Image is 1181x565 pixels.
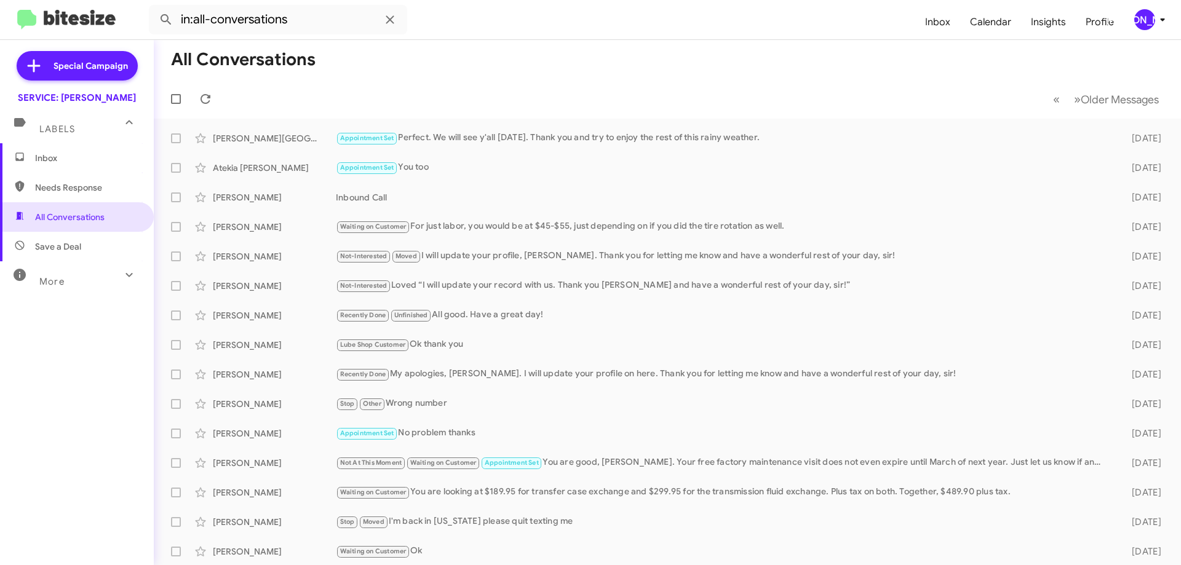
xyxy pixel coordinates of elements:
[340,311,386,319] span: Recently Done
[336,279,1112,293] div: Loved “I will update your record with us. Thank you [PERSON_NAME] and have a wonderful rest of yo...
[213,545,336,558] div: [PERSON_NAME]
[336,191,1112,203] div: Inbound Call
[1076,4,1124,40] a: Profile
[336,397,1112,411] div: Wrong number
[336,308,1112,322] div: All good. Have a great day!
[396,252,417,260] span: Moved
[336,544,1112,558] div: Ok
[1046,87,1067,112] button: Previous
[340,164,394,172] span: Appointment Set
[213,516,336,528] div: [PERSON_NAME]
[171,50,316,69] h1: All Conversations
[213,398,336,410] div: [PERSON_NAME]
[340,341,406,349] span: Lube Shop Customer
[1124,9,1167,30] button: [PERSON_NAME]
[340,223,407,231] span: Waiting on Customer
[54,60,128,72] span: Special Campaign
[340,400,355,408] span: Stop
[1074,92,1081,107] span: »
[340,370,386,378] span: Recently Done
[915,4,960,40] a: Inbox
[336,515,1112,529] div: I'm back in [US_STATE] please quit texting me
[1112,221,1171,233] div: [DATE]
[149,5,407,34] input: Search
[35,211,105,223] span: All Conversations
[340,459,402,467] span: Not At This Moment
[1112,368,1171,381] div: [DATE]
[213,368,336,381] div: [PERSON_NAME]
[340,252,388,260] span: Not-Interested
[336,338,1112,352] div: Ok thank you
[1112,516,1171,528] div: [DATE]
[213,457,336,469] div: [PERSON_NAME]
[213,250,336,263] div: [PERSON_NAME]
[213,280,336,292] div: [PERSON_NAME]
[1112,457,1171,469] div: [DATE]
[1112,486,1171,499] div: [DATE]
[340,518,355,526] span: Stop
[213,132,336,144] div: [PERSON_NAME][GEOGRAPHIC_DATA]
[1112,162,1171,174] div: [DATE]
[1112,398,1171,410] div: [DATE]
[35,152,140,164] span: Inbox
[35,181,140,194] span: Needs Response
[213,221,336,233] div: [PERSON_NAME]
[213,191,336,203] div: [PERSON_NAME]
[1046,87,1166,112] nav: Page navigation example
[363,518,384,526] span: Moved
[1021,4,1076,40] a: Insights
[336,426,1112,440] div: No problem thanks
[1112,309,1171,322] div: [DATE]
[363,400,381,408] span: Other
[1112,191,1171,203] div: [DATE]
[336,131,1112,145] div: Perfect. We will see y'all [DATE]. Thank you and try to enjoy the rest of this rainy weather.
[1112,132,1171,144] div: [DATE]
[336,219,1112,234] div: For just labor, you would be at $45-$55, just depending on if you did the tire rotation as well.
[336,485,1112,499] div: You are looking at $189.95 for transfer case exchange and $299.95 for the transmission fluid exch...
[485,459,539,467] span: Appointment Set
[213,339,336,351] div: [PERSON_NAME]
[213,162,336,174] div: Atekia [PERSON_NAME]
[1081,93,1159,106] span: Older Messages
[35,240,81,253] span: Save a Deal
[394,311,428,319] span: Unfinished
[18,92,136,104] div: SERVICE: [PERSON_NAME]
[960,4,1021,40] a: Calendar
[213,486,336,499] div: [PERSON_NAME]
[1112,250,1171,263] div: [DATE]
[336,367,1112,381] div: My apologies, [PERSON_NAME]. I will update your profile on here. Thank you for letting me know an...
[340,282,388,290] span: Not-Interested
[336,160,1112,175] div: You too
[1112,280,1171,292] div: [DATE]
[340,134,394,142] span: Appointment Set
[336,249,1112,263] div: I will update your profile, [PERSON_NAME]. Thank you for letting me know and have a wonderful res...
[1053,92,1060,107] span: «
[340,488,407,496] span: Waiting on Customer
[213,309,336,322] div: [PERSON_NAME]
[1112,339,1171,351] div: [DATE]
[340,429,394,437] span: Appointment Set
[39,276,65,287] span: More
[410,459,477,467] span: Waiting on Customer
[340,547,407,555] span: Waiting on Customer
[39,124,75,135] span: Labels
[1112,545,1171,558] div: [DATE]
[1112,427,1171,440] div: [DATE]
[1134,9,1155,30] div: [PERSON_NAME]
[17,51,138,81] a: Special Campaign
[336,456,1112,470] div: You are good, [PERSON_NAME]. Your free factory maintenance visit does not even expire until March...
[213,427,336,440] div: [PERSON_NAME]
[1067,87,1166,112] button: Next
